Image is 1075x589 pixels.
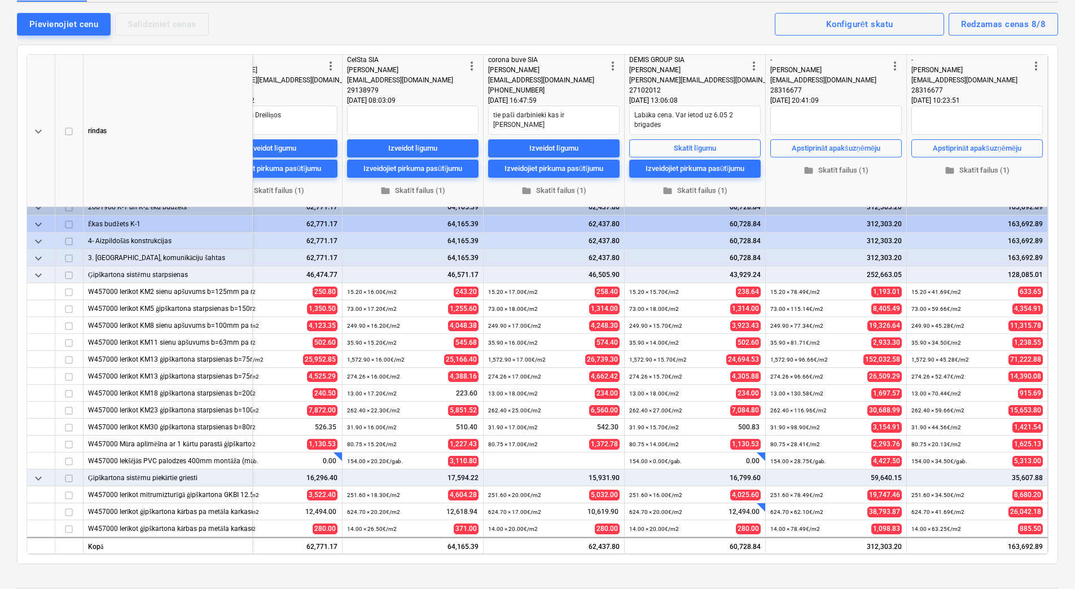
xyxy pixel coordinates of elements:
span: [EMAIL_ADDRESS][DOMAIN_NAME] [911,76,1017,84]
span: 1,350.50 [307,304,337,314]
span: 4,123.35 [307,320,337,331]
div: 15,931.90 [488,469,620,486]
button: Skatīt failus (1) [488,182,620,200]
div: Skatīt līgumu [674,142,716,155]
small: 154.00 × 0.00€ / gab. [629,458,682,464]
span: 280.00 [313,524,337,534]
div: Apstiprināt apakšuzņēmēju [792,142,880,155]
div: Izveidojiet pirkuma pasūtījumu [363,162,462,175]
small: 73.00 × 17.20€ / m2 [347,306,397,312]
span: Skatīt failus (1) [493,184,615,197]
small: 624.70 × 41.69€ / m2 [911,509,964,515]
span: 238.64 [736,287,761,297]
small: 154.00 × 34.50€ / gab. [911,458,967,464]
div: [PERSON_NAME] [206,65,324,75]
div: 28316677 [770,85,888,95]
span: 4,305.88 [730,371,761,382]
small: 15.20 × 16.00€ / m2 [347,289,397,295]
div: W457000 Iekšējās PVC palodzes 400mm montāža (materiāls iekļauts pie PVC logu izgatavošanas 4.1.sa... [88,452,248,469]
small: 1,572.90 × 16.00€ / m2 [347,357,405,363]
small: 262.40 × 59.66€ / m2 [911,407,964,414]
span: [EMAIL_ADDRESS][DOMAIN_NAME] [347,76,453,84]
span: 280.00 [736,524,761,534]
small: 1,572.90 × 15.70€ / m2 [629,357,687,363]
small: 249.90 × 16.20€ / m2 [347,323,400,329]
span: 3,110.80 [448,456,479,467]
span: 25,166.40 [444,354,479,365]
span: 6,560.00 [589,405,620,416]
span: 258.40 [595,287,620,297]
div: W457000 Ierīkot KM13 ģipškartona starpsienas b=75mm pa metāla karkasu b=50mm ar minerālo skaņas i... [88,351,248,367]
span: 2,293.76 [871,439,902,450]
div: Izveidot līgumu [247,142,296,155]
span: 0.00 [745,456,761,466]
span: 11,315.78 [1008,320,1043,331]
div: 128,085.01 [911,266,1043,283]
span: 0.00 [322,456,337,466]
div: Izveidojiet pirkuma pasūtījumu [504,162,603,175]
span: more_vert [465,59,479,73]
div: - [911,55,1029,65]
span: keyboard_arrow_down [32,201,45,214]
span: 25,952.85 [303,354,337,365]
small: 624.70 × 20.00€ / m2 [629,509,682,515]
div: 312,303.20 [770,232,902,249]
div: DEMIS GROUP SIA [629,55,747,65]
span: 7,872.00 [307,405,337,416]
div: [PERSON_NAME] [629,65,747,75]
small: 35.90 × 34.50€ / m2 [911,340,961,346]
span: Skatīt failus (1) [775,164,897,177]
span: 4,025.60 [730,490,761,500]
div: [DATE] 13:06:08 [629,95,761,106]
small: 249.90 × 17.00€ / m2 [488,323,541,329]
span: 250.80 [313,287,337,297]
div: W457000 Ierīkot KM11 sienu apšuvums b=63mm pa metāla karkasu b=50mm ar minerālo skaņas izolāciju ... [88,334,248,350]
span: 1,697.57 [871,388,902,399]
small: 73.00 × 18.00€ / m2 [488,306,538,312]
div: 16,799.60 [629,469,761,486]
div: Ramex SIA [206,55,324,65]
span: 633.65 [1018,287,1043,297]
div: 163,692.89 [911,249,1043,266]
div: 62,437.80 [488,216,620,232]
small: 80.75 × 14.00€ / m2 [629,441,679,447]
span: more_vert [324,59,337,73]
div: 62,771.17 [206,249,337,266]
span: 7,084.80 [730,405,761,416]
span: Skatīt failus (1) [352,184,474,197]
div: 25617960 [206,85,324,95]
span: 500.83 [737,423,761,432]
span: 1,130.53 [307,439,337,450]
span: 4,248.30 [589,320,620,331]
div: W457000 Ierīkot KM18 ģipškartona starpsienas b=200mm pa metāla karkasu b=150mm, abpusēji apšūtas ... [88,385,248,401]
small: 31.90 × 44.56€ / m2 [911,424,961,430]
button: Konfigurēt skatu [775,13,944,36]
span: 8,405.49 [871,304,902,314]
span: 2,933.30 [871,337,902,348]
small: 1,572.90 × 96.66€ / m2 [770,357,828,363]
div: Pievienojiet cenu [29,17,98,32]
small: 35.90 × 15.20€ / m2 [347,340,397,346]
small: 15.20 × 15.70€ / m2 [629,289,679,295]
div: 46,505.90 [488,266,620,283]
span: 3,154.91 [871,422,902,433]
small: 31.90 × 98.90€ / m2 [770,424,820,430]
span: 19,747.46 [867,490,902,500]
span: 542.30 [596,423,620,432]
div: 59,640.15 [770,469,902,486]
span: 885.50 [1018,524,1043,534]
small: 624.70 × 62.10€ / m2 [770,509,823,515]
span: folder [521,186,532,196]
span: keyboard_arrow_down [32,218,45,231]
span: 10,619.90 [586,507,620,517]
small: 1,572.90 × 17.00€ / m2 [488,357,546,363]
button: Izveidojiet pirkuma pasūtījumu [629,160,761,178]
div: 163,692.89 [907,537,1048,554]
div: Redzamas cenas 8/8 [961,17,1046,32]
span: 26,739.30 [585,354,620,365]
button: Skatīt līgumu [629,139,761,157]
div: corona buve SIA [488,55,606,65]
div: 60,728.84 [629,232,761,249]
span: keyboard_arrow_down [32,125,45,138]
span: 24,694.53 [726,354,761,365]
